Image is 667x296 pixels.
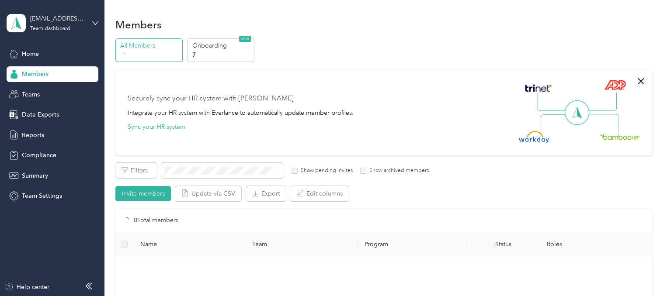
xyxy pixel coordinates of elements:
th: Roles [540,232,652,256]
h1: Members [115,20,162,29]
span: Compliance [22,151,56,160]
button: Update via CSV [175,186,241,201]
th: Team [245,232,358,256]
span: Home [22,49,39,59]
button: Filters [115,163,157,178]
label: Show pending invites [298,167,353,175]
img: Line Left Down [540,114,571,132]
span: NEW [239,36,251,42]
div: Securely sync your HR system with [PERSON_NAME] [128,93,294,104]
button: Export [246,186,286,201]
p: Onboarding [192,41,252,50]
p: 0 Total members [134,216,178,225]
p: All Members [120,41,180,50]
img: Line Left Up [537,93,568,111]
button: Invite members [115,186,171,201]
label: Show archived members [366,167,429,175]
p: 7 [192,50,252,59]
img: ADP [604,80,625,90]
span: Teams [22,90,40,99]
span: Summary [22,171,48,180]
th: Status [467,232,540,256]
span: Data Exports [22,110,59,119]
span: Name [140,241,239,248]
img: Workday [519,131,549,143]
img: Line Right Down [588,114,618,133]
button: Help center [5,282,49,292]
img: BambooHR [600,134,640,140]
img: Trinet [523,82,553,94]
span: Members [22,69,49,79]
th: Program [358,232,467,256]
div: [EMAIL_ADDRESS][DOMAIN_NAME]'s team [30,14,85,23]
iframe: Everlance-gr Chat Button Frame [618,247,667,296]
span: Team Settings [22,191,62,200]
span: Reports [22,131,44,140]
img: Line Right Up [586,93,617,111]
button: Edit columns [290,186,349,201]
div: Integrate your HR system with Everlance to automatically update member profiles. [128,108,354,117]
button: Sync your HR system [128,122,185,131]
th: Name [133,232,246,256]
div: Team dashboard [30,26,70,31]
